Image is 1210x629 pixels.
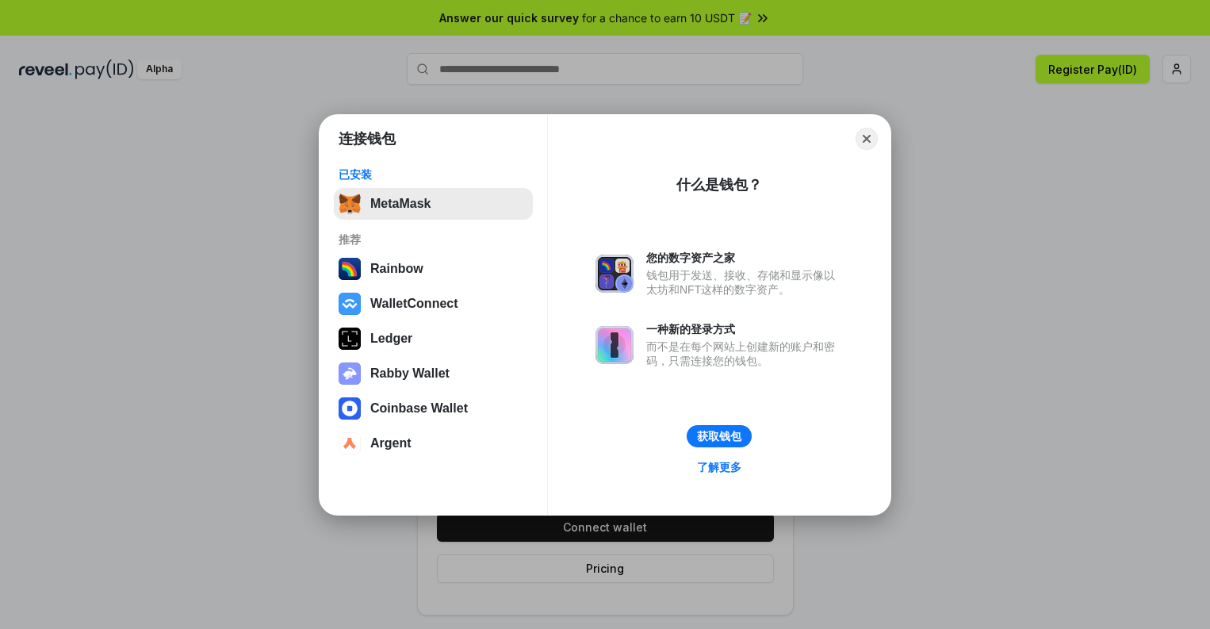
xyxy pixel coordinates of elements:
button: Close [856,128,878,150]
img: svg+xml,%3Csvg%20xmlns%3D%22http%3A%2F%2Fwww.w3.org%2F2000%2Fsvg%22%20fill%3D%22none%22%20viewBox... [595,326,634,364]
img: svg+xml,%3Csvg%20fill%3D%22none%22%20height%3D%2233%22%20viewBox%3D%220%200%2035%2033%22%20width%... [339,193,361,215]
div: Rabby Wallet [370,366,450,381]
button: Argent [334,428,533,459]
div: MetaMask [370,197,431,211]
img: svg+xml,%3Csvg%20width%3D%22120%22%20height%3D%22120%22%20viewBox%3D%220%200%20120%20120%22%20fil... [339,258,361,280]
div: Argent [370,436,412,451]
button: MetaMask [334,188,533,220]
div: 您的数字资产之家 [646,251,843,265]
div: 什么是钱包？ [676,175,762,194]
a: 了解更多 [687,457,751,478]
button: 获取钱包 [687,425,752,447]
div: 推荐 [339,232,528,247]
div: Ledger [370,332,412,346]
img: svg+xml,%3Csvg%20xmlns%3D%22http%3A%2F%2Fwww.w3.org%2F2000%2Fsvg%22%20width%3D%2228%22%20height%3... [339,328,361,350]
img: svg+xml,%3Csvg%20xmlns%3D%22http%3A%2F%2Fwww.w3.org%2F2000%2Fsvg%22%20fill%3D%22none%22%20viewBox... [595,255,634,293]
div: 获取钱包 [697,429,741,443]
div: 一种新的登录方式 [646,322,843,336]
div: Coinbase Wallet [370,401,468,416]
div: Rainbow [370,262,423,276]
div: 钱包用于发送、接收、存储和显示像以太坊和NFT这样的数字资产。 [646,268,843,297]
button: Coinbase Wallet [334,393,533,424]
img: svg+xml,%3Csvg%20width%3D%2228%22%20height%3D%2228%22%20viewBox%3D%220%200%2028%2028%22%20fill%3D... [339,432,361,454]
img: svg+xml,%3Csvg%20width%3D%2228%22%20height%3D%2228%22%20viewBox%3D%220%200%2028%2028%22%20fill%3D... [339,397,361,420]
img: svg+xml,%3Csvg%20xmlns%3D%22http%3A%2F%2Fwww.w3.org%2F2000%2Fsvg%22%20fill%3D%22none%22%20viewBox... [339,362,361,385]
button: WalletConnect [334,288,533,320]
div: 已安装 [339,167,528,182]
div: 而不是在每个网站上创建新的账户和密码，只需连接您的钱包。 [646,339,843,368]
button: Ledger [334,323,533,355]
button: Rabby Wallet [334,358,533,389]
div: WalletConnect [370,297,458,311]
h1: 连接钱包 [339,129,396,148]
img: svg+xml,%3Csvg%20width%3D%2228%22%20height%3D%2228%22%20viewBox%3D%220%200%2028%2028%22%20fill%3D... [339,293,361,315]
div: 了解更多 [697,460,741,474]
button: Rainbow [334,253,533,285]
